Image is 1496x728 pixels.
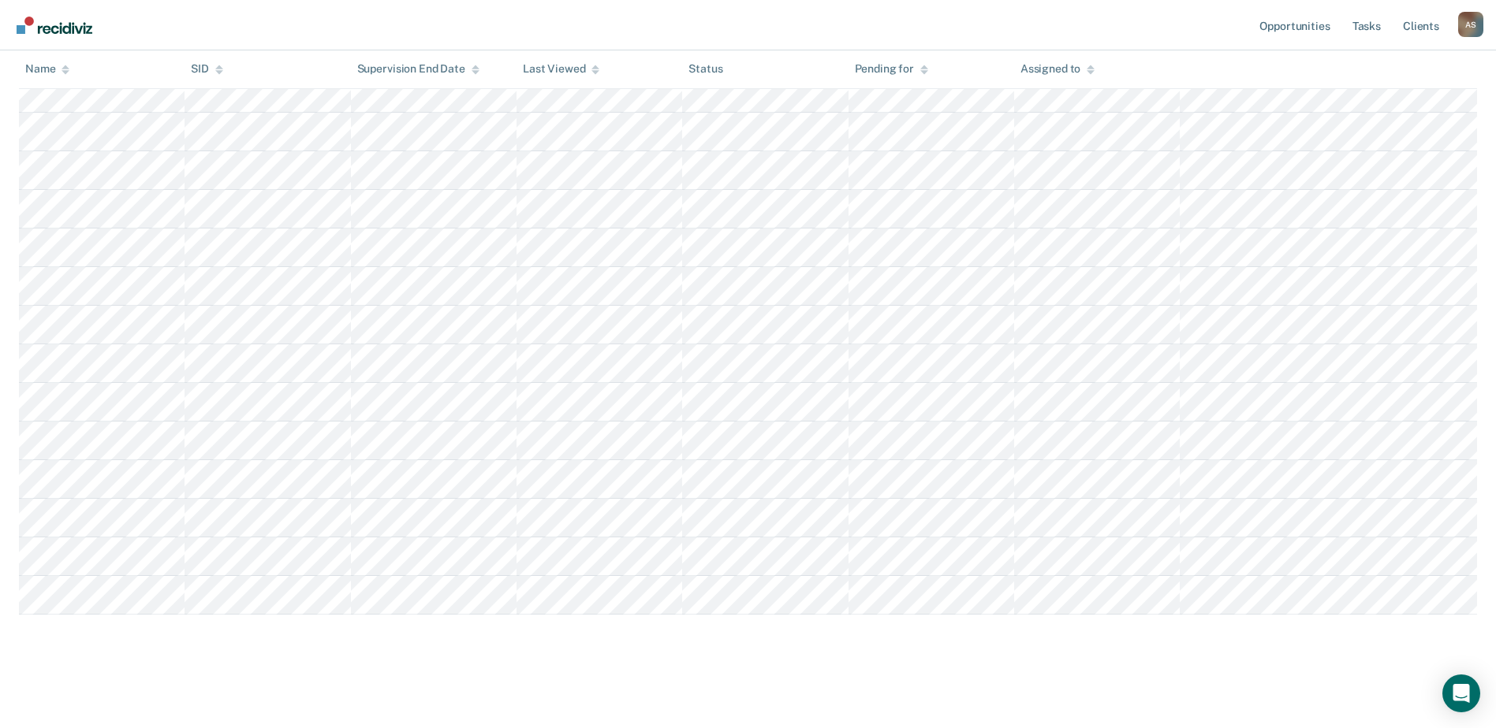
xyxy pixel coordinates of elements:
[855,63,928,76] div: Pending for
[25,63,69,76] div: Name
[1458,12,1483,37] button: Profile dropdown button
[523,63,599,76] div: Last Viewed
[191,63,223,76] div: SID
[1020,63,1095,76] div: Assigned to
[1458,12,1483,37] div: A S
[1442,674,1480,712] div: Open Intercom Messenger
[357,63,479,76] div: Supervision End Date
[17,17,92,34] img: Recidiviz
[688,63,722,76] div: Status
